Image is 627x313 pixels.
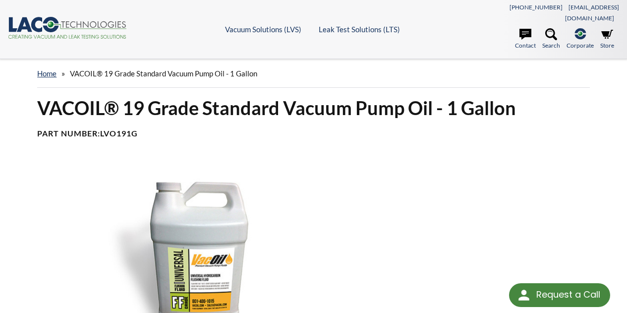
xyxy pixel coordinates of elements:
[37,128,590,139] h4: Part Number:
[600,28,614,50] a: Store
[536,283,600,306] div: Request a Call
[100,128,138,138] b: LVO191G
[37,69,57,78] a: home
[565,3,619,22] a: [EMAIL_ADDRESS][DOMAIN_NAME]
[37,96,590,120] h1: VACOIL® 19 Grade Standard Vacuum Pump Oil - 1 Gallon
[567,41,594,50] span: Corporate
[225,25,301,34] a: Vacuum Solutions (LVS)
[510,3,563,11] a: [PHONE_NUMBER]
[70,69,257,78] span: VACOIL® 19 Grade Standard Vacuum Pump Oil - 1 Gallon
[542,28,560,50] a: Search
[516,287,532,303] img: round button
[509,283,610,307] div: Request a Call
[515,28,536,50] a: Contact
[37,60,590,88] div: »
[319,25,400,34] a: Leak Test Solutions (LTS)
